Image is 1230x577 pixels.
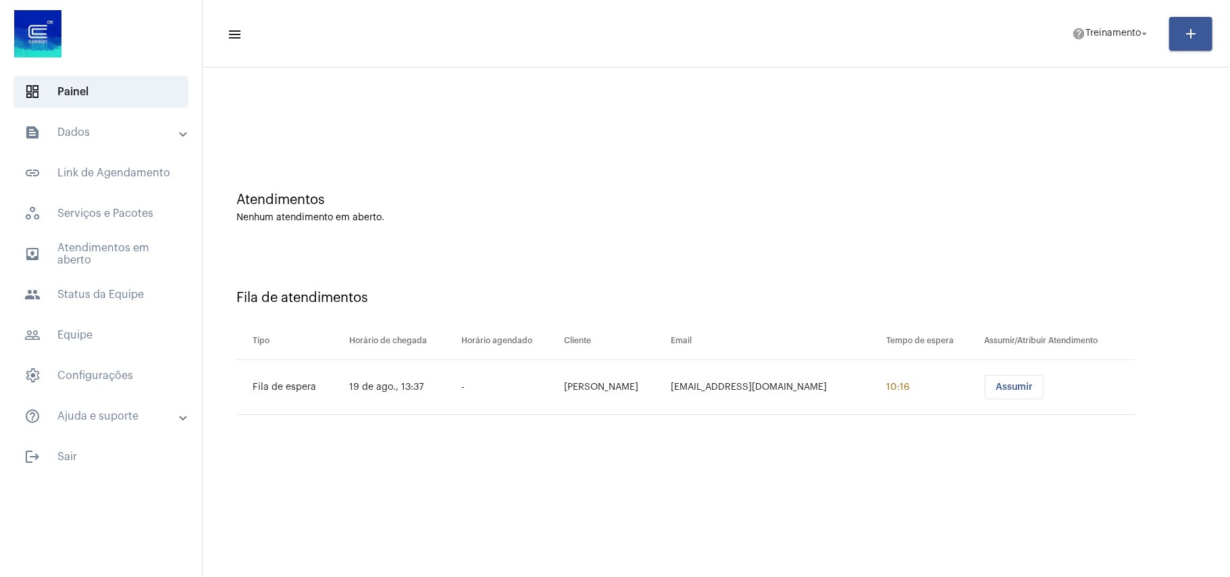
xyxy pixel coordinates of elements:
mat-expansion-panel-header: sidenav iconDados [8,116,202,149]
span: Status da Equipe [14,278,188,311]
span: Configurações [14,359,188,392]
button: Assumir [985,375,1044,399]
mat-panel-title: Ajuda e suporte [24,408,180,424]
mat-chip-list: selection [984,375,1135,399]
div: Fila de atendimentos [236,291,1196,305]
td: Fila de espera [236,360,347,415]
th: Tempo de espera [883,322,981,360]
th: Tipo [236,322,347,360]
td: [EMAIL_ADDRESS][DOMAIN_NAME] [667,360,883,415]
mat-icon: sidenav icon [24,408,41,424]
span: sidenav icon [24,368,41,384]
td: 19 de ago., 13:37 [347,360,458,415]
mat-icon: arrow_drop_down [1138,28,1150,40]
th: Assumir/Atribuir Atendimento [981,322,1135,360]
mat-icon: sidenav icon [24,327,41,343]
td: 10:16 [883,360,981,415]
td: [PERSON_NAME] [561,360,668,415]
span: Painel [14,76,188,108]
th: Horário de chegada [347,322,458,360]
td: - [458,360,561,415]
div: Nenhum atendimento em aberto. [236,213,1196,223]
button: Treinamento [1064,20,1158,47]
mat-expansion-panel-header: sidenav iconAjuda e suporte [8,400,202,432]
mat-icon: sidenav icon [24,246,41,262]
mat-icon: sidenav icon [24,449,41,465]
th: Cliente [561,322,668,360]
mat-panel-title: Dados [24,124,180,141]
span: Sair [14,441,188,473]
mat-icon: help [1072,27,1085,41]
th: Email [667,322,883,360]
img: d4669ae0-8c07-2337-4f67-34b0df7f5ae4.jpeg [11,7,65,61]
span: Assumir [996,382,1033,392]
mat-icon: add [1183,26,1199,42]
span: Atendimentos em aberto [14,238,188,270]
mat-icon: sidenav icon [24,165,41,181]
span: Equipe [14,319,188,351]
span: sidenav icon [24,84,41,100]
span: Link de Agendamento [14,157,188,189]
div: Atendimentos [236,193,1196,207]
span: Treinamento [1085,29,1141,39]
span: sidenav icon [24,205,41,222]
th: Horário agendado [458,322,561,360]
mat-icon: sidenav icon [227,26,240,43]
mat-icon: sidenav icon [24,286,41,303]
span: Serviços e Pacotes [14,197,188,230]
mat-icon: sidenav icon [24,124,41,141]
